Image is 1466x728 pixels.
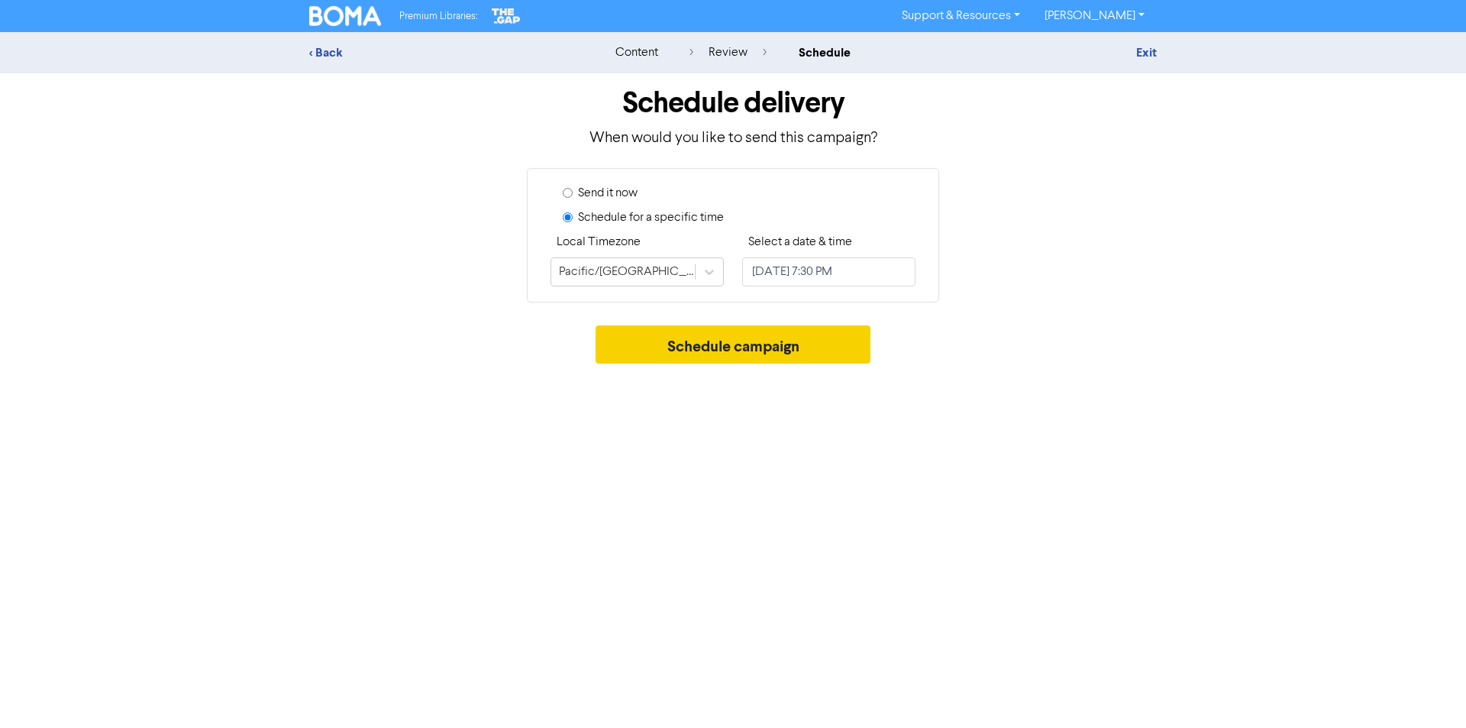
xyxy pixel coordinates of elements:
[799,44,851,62] div: schedule
[748,233,852,251] label: Select a date & time
[596,325,871,364] button: Schedule campaign
[399,11,477,21] span: Premium Libraries:
[309,44,576,62] div: < Back
[615,44,658,62] div: content
[578,209,724,227] label: Schedule for a specific time
[890,4,1032,28] a: Support & Resources
[742,257,915,286] input: Click to select a date
[1136,45,1157,60] a: Exit
[309,6,381,26] img: BOMA Logo
[689,44,767,62] div: review
[1274,563,1466,728] iframe: Chat Widget
[559,263,696,281] div: Pacific/[GEOGRAPHIC_DATA]
[309,86,1157,121] h1: Schedule delivery
[557,233,641,251] label: Local Timezone
[309,127,1157,150] p: When would you like to send this campaign?
[578,184,638,202] label: Send it now
[489,6,523,26] img: The Gap
[1032,4,1157,28] a: [PERSON_NAME]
